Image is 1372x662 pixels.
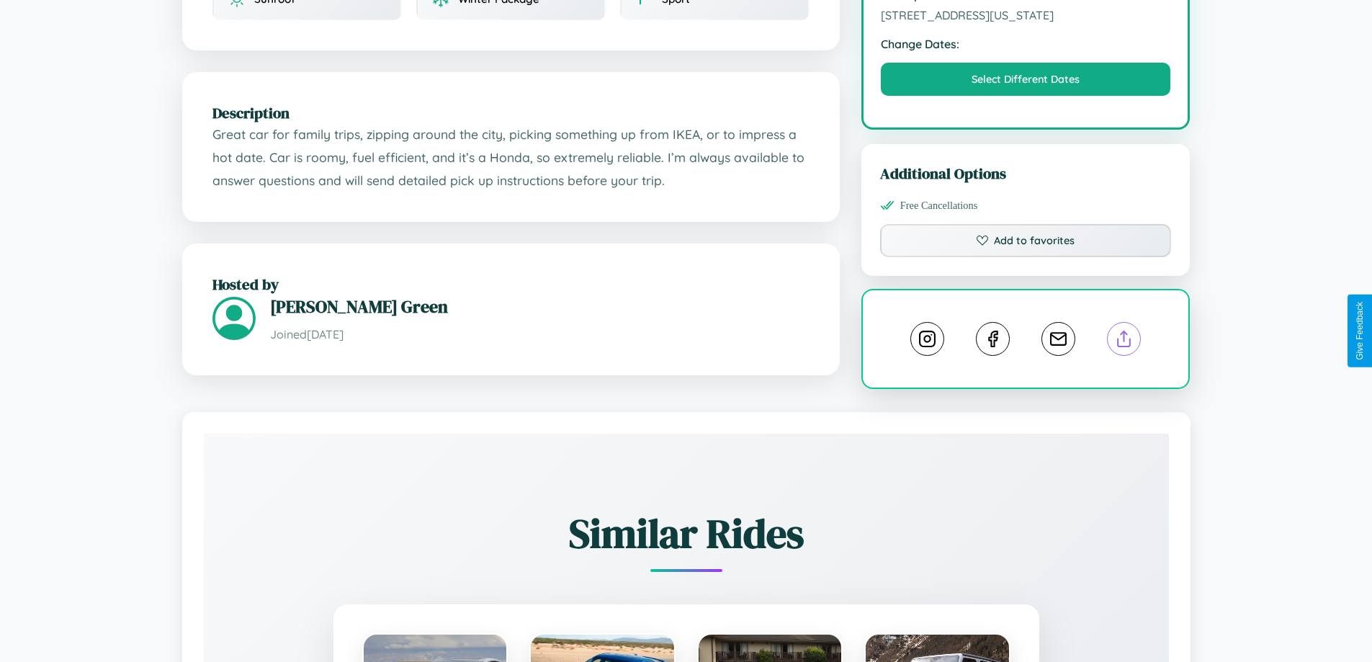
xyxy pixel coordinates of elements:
[254,506,1118,561] h2: Similar Rides
[900,200,978,212] span: Free Cancellations
[270,295,810,318] h3: [PERSON_NAME] Green
[881,37,1171,51] strong: Change Dates:
[881,8,1171,22] span: [STREET_ADDRESS][US_STATE]
[1355,302,1365,360] div: Give Feedback
[212,123,810,192] p: Great car for family trips, zipping around the city, picking something up from IKEA, or to impres...
[880,224,1172,257] button: Add to favorites
[880,163,1172,184] h3: Additional Options
[881,63,1171,96] button: Select Different Dates
[270,324,810,345] p: Joined [DATE]
[212,274,810,295] h2: Hosted by
[212,102,810,123] h2: Description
